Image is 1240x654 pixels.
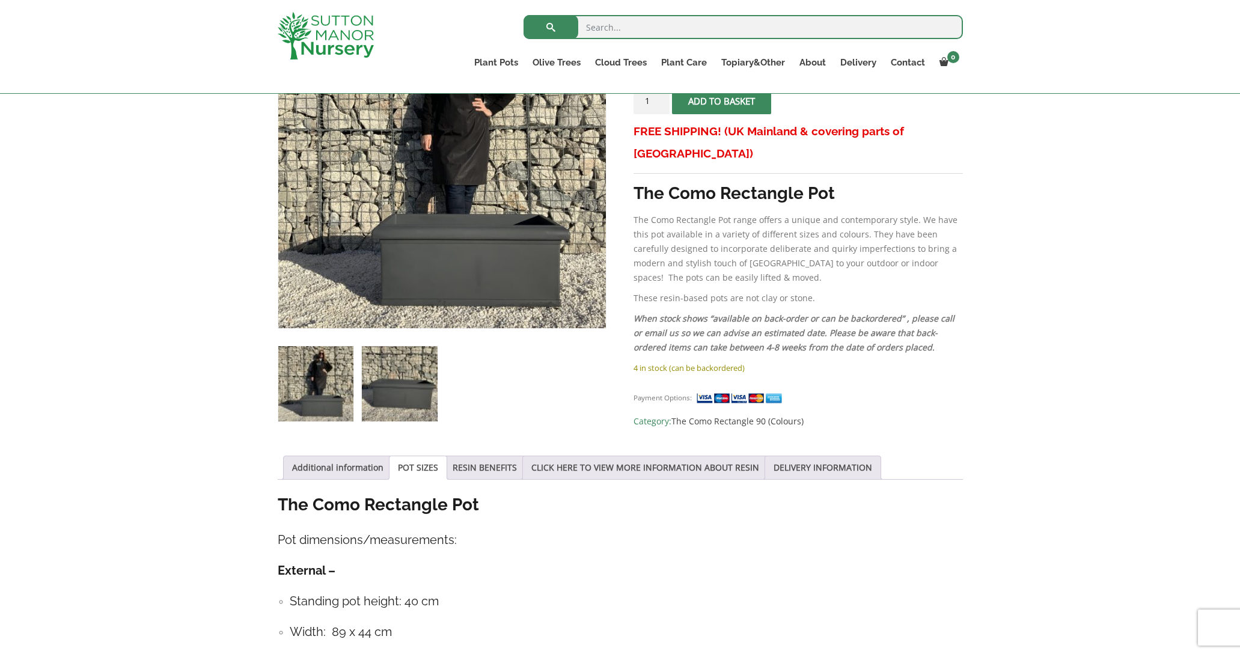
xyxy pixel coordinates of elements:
[278,495,479,515] strong: The Como Rectangle Pot
[672,87,771,114] button: Add to basket
[634,120,962,165] h3: FREE SHIPPING! (UK Mainland & covering parts of [GEOGRAPHIC_DATA])
[932,54,963,71] a: 0
[453,456,517,479] a: RESIN BENEFITS
[884,54,932,71] a: Contact
[398,456,438,479] a: POT SIZES
[634,291,962,305] p: These resin-based pots are not clay or stone.
[467,54,525,71] a: Plant Pots
[671,415,804,427] a: The Como Rectangle 90 (Colours)
[714,54,792,71] a: Topiary&Other
[290,623,963,641] h4: Width: 89 x 44 cm
[278,12,374,60] img: logo
[524,15,963,39] input: Search...
[792,54,833,71] a: About
[947,51,959,63] span: 0
[634,87,670,114] input: Product quantity
[278,563,335,578] strong: External –
[696,392,786,405] img: payment supported
[833,54,884,71] a: Delivery
[634,213,962,285] p: The Como Rectangle Pot range offers a unique and contemporary style. We have this pot available i...
[278,531,963,549] h4: Pot dimensions/measurements:
[634,313,954,353] em: When stock shows “available on back-order or can be backordered” , please call or email us so we ...
[525,54,588,71] a: Olive Trees
[634,361,962,375] p: 4 in stock (can be backordered)
[531,456,759,479] a: CLICK HERE TO VIEW MORE INFORMATION ABOUT RESIN
[290,592,963,611] h4: Standing pot height: 40 cm
[292,456,383,479] a: Additional information
[634,414,962,429] span: Category:
[278,346,353,421] img: The Como Rectangle Pot 90 Colour Charcoal
[774,456,872,479] a: DELIVERY INFORMATION
[362,346,437,421] img: The Como Rectangle Pot 90 Colour Charcoal - Image 2
[588,54,654,71] a: Cloud Trees
[634,183,835,203] strong: The Como Rectangle Pot
[634,393,692,402] small: Payment Options:
[654,54,714,71] a: Plant Care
